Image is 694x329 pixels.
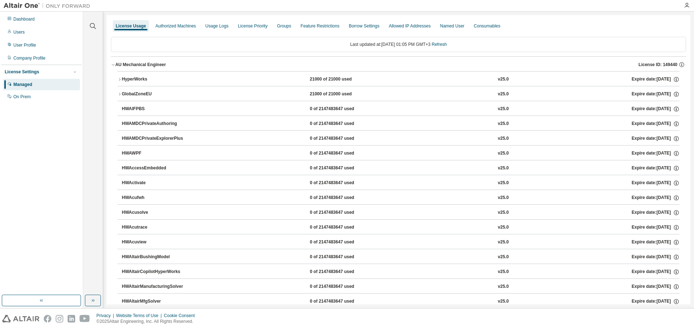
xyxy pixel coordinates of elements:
div: 0 of 2147483647 used [310,298,375,305]
div: Expire date: [DATE] [632,180,680,186]
div: 0 of 2147483647 used [310,135,375,142]
div: HyperWorks [122,76,187,83]
img: youtube.svg [80,315,90,322]
img: instagram.svg [56,315,63,322]
div: HWAMDCPrivateExplorerPlus [122,135,187,142]
div: v25.0 [498,283,509,290]
div: HWAltairCopilotHyperWorks [122,269,187,275]
button: GlobalZoneEU21000 of 21000 usedv25.0Expire date:[DATE] [117,86,680,102]
div: Usage Logs [205,23,228,29]
div: 0 of 2147483647 used [310,283,375,290]
div: Expire date: [DATE] [632,283,680,290]
div: 0 of 2147483647 used [310,165,375,172]
div: v25.0 [498,135,509,142]
div: Expire date: [DATE] [632,135,680,142]
div: 0 of 2147483647 used [310,195,375,201]
div: Website Terms of Use [116,313,164,319]
img: linkedin.svg [68,315,75,322]
div: HWAcutrace [122,224,187,231]
div: Expire date: [DATE] [632,224,680,231]
img: altair_logo.svg [2,315,39,322]
div: Expire date: [DATE] [632,239,680,246]
div: Expire date: [DATE] [632,298,680,305]
div: 0 of 2147483647 used [310,269,375,275]
div: Expire date: [DATE] [632,209,680,216]
div: v25.0 [498,269,509,275]
div: 0 of 2147483647 used [310,150,375,157]
div: v25.0 [498,298,509,305]
p: © 2025 Altair Engineering, Inc. All Rights Reserved. [97,319,199,325]
div: v25.0 [498,76,509,83]
div: HWActivate [122,180,187,186]
button: HWAltairCopilotHyperWorks0 of 2147483647 usedv25.0Expire date:[DATE] [122,264,680,280]
div: v25.0 [498,239,509,246]
div: Feature Restrictions [301,23,339,29]
div: Expire date: [DATE] [632,254,680,260]
div: 0 of 2147483647 used [310,224,375,231]
button: HWAcutrace0 of 2147483647 usedv25.0Expire date:[DATE] [122,220,680,235]
div: HWAltairBushingModel [122,254,187,260]
button: HWAltairMfgSolver0 of 2147483647 usedv25.0Expire date:[DATE] [122,294,680,309]
div: HWAcufwh [122,195,187,201]
div: User Profile [13,42,36,48]
div: Expire date: [DATE] [632,121,680,127]
button: HyperWorks21000 of 21000 usedv25.0Expire date:[DATE] [117,72,680,87]
button: HWAMDCPrivateAuthoring0 of 2147483647 usedv25.0Expire date:[DATE] [122,116,680,132]
div: Expire date: [DATE] [632,269,680,275]
div: v25.0 [498,91,509,98]
div: 0 of 2147483647 used [310,106,375,112]
button: HWAccessEmbedded0 of 2147483647 usedv25.0Expire date:[DATE] [122,160,680,176]
div: Allowed IP Addresses [389,23,431,29]
div: 21000 of 21000 used [310,91,375,98]
div: Expire date: [DATE] [632,195,680,201]
div: Users [13,29,25,35]
button: HWAWPF0 of 2147483647 usedv25.0Expire date:[DATE] [122,146,680,161]
div: On Prem [13,94,31,100]
div: Groups [277,23,291,29]
div: v25.0 [498,254,509,260]
div: Expire date: [DATE] [632,165,680,172]
button: HWAcusolve0 of 2147483647 usedv25.0Expire date:[DATE] [122,205,680,221]
div: HWAltairMfgSolver [122,298,187,305]
div: License Usage [116,23,146,29]
div: v25.0 [498,150,509,157]
button: HWAIFPBS0 of 2147483647 usedv25.0Expire date:[DATE] [122,101,680,117]
div: v25.0 [498,195,509,201]
div: 0 of 2147483647 used [310,180,375,186]
div: HWAWPF [122,150,187,157]
div: Managed [13,82,32,87]
span: License ID: 149440 [639,62,677,68]
div: v25.0 [498,209,509,216]
div: Named User [440,23,464,29]
button: HWAltairManufacturingSolver0 of 2147483647 usedv25.0Expire date:[DATE] [122,279,680,295]
div: HWAIFPBS [122,106,187,112]
div: License Settings [5,69,39,75]
div: HWAccessEmbedded [122,165,187,172]
button: HWAcuview0 of 2147483647 usedv25.0Expire date:[DATE] [122,234,680,250]
div: License Priority [238,23,267,29]
button: HWAMDCPrivateExplorerPlus0 of 2147483647 usedv25.0Expire date:[DATE] [122,131,680,147]
div: Consumables [474,23,500,29]
img: Altair One [4,2,94,9]
button: HWAcufwh0 of 2147483647 usedv25.0Expire date:[DATE] [122,190,680,206]
div: v25.0 [498,106,509,112]
div: 21000 of 21000 used [310,76,375,83]
img: facebook.svg [44,315,51,322]
div: Dashboard [13,16,35,22]
div: HWAMDCPrivateAuthoring [122,121,187,127]
button: AU Mechanical EngineerLicense ID: 149440 [111,57,686,73]
button: HWActivate0 of 2147483647 usedv25.0Expire date:[DATE] [122,175,680,191]
div: v25.0 [498,180,509,186]
div: AU Mechanical Engineer [115,62,166,68]
div: Last updated at: [DATE] 01:05 PM GMT+3 [111,37,686,52]
div: HWAcusolve [122,209,187,216]
div: Authorized Machines [155,23,196,29]
div: GlobalZoneEU [122,91,187,98]
div: 0 of 2147483647 used [310,254,375,260]
a: Refresh [432,42,447,47]
div: Expire date: [DATE] [632,91,680,98]
div: Privacy [97,313,116,319]
div: HWAltairManufacturingSolver [122,283,187,290]
div: Expire date: [DATE] [632,150,680,157]
div: 0 of 2147483647 used [310,209,375,216]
